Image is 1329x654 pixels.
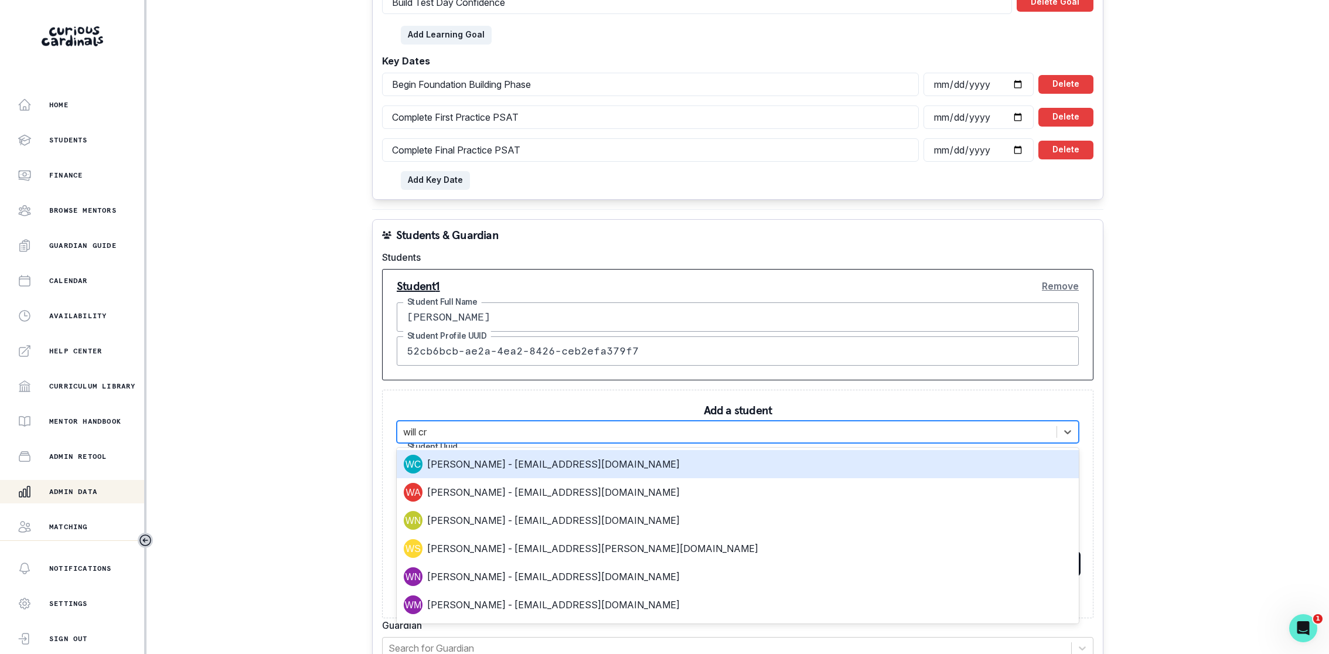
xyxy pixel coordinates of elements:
[49,171,83,180] p: Finance
[382,138,919,162] input: Enter title (e.g., Project Due Date)
[401,26,492,45] button: Add Learning Goal
[49,241,117,250] p: Guardian Guide
[42,26,103,46] img: Curious Cardinals Logo
[404,595,1072,614] div: [PERSON_NAME] - [EMAIL_ADDRESS][DOMAIN_NAME]
[382,105,919,129] input: Enter title (e.g., Project Due Date)
[49,417,121,426] p: Mentor Handbook
[138,533,153,548] button: Toggle sidebar
[404,539,1072,558] div: [PERSON_NAME] - [EMAIL_ADDRESS][PERSON_NAME][DOMAIN_NAME]
[396,229,499,241] p: Students & Guardian
[404,455,1072,474] div: [PERSON_NAME] - [EMAIL_ADDRESS][DOMAIN_NAME]
[1042,274,1079,298] button: Remove
[1038,108,1093,127] button: Delete
[404,511,1072,530] div: [PERSON_NAME] - [EMAIL_ADDRESS][DOMAIN_NAME]
[49,276,88,285] p: Calendar
[382,73,919,96] input: Enter title (e.g., Project Due Date)
[382,54,1086,68] label: Key Dates
[1038,75,1093,94] button: Delete
[49,599,88,608] p: Settings
[49,100,69,110] p: Home
[404,567,1072,586] div: [PERSON_NAME] - [EMAIL_ADDRESS][DOMAIN_NAME]
[49,522,88,532] p: Matching
[49,381,136,391] p: Curriculum Library
[924,138,1034,162] input: Select date
[1313,614,1323,624] span: 1
[49,206,117,215] p: Browse Mentors
[1289,614,1317,642] iframe: Intercom live chat
[924,105,1034,129] input: Select date
[49,634,88,643] p: Sign Out
[49,135,88,145] p: Students
[49,452,107,461] p: Admin Retool
[49,346,102,356] p: Help Center
[401,171,470,190] button: Add Key Date
[49,487,97,496] p: Admin Data
[382,250,1086,264] label: Students
[1038,141,1093,159] button: Delete
[397,280,440,292] p: Student 1
[382,618,1086,632] label: Guardian
[704,404,772,416] p: Add a student
[404,483,1072,502] div: [PERSON_NAME] - [EMAIL_ADDRESS][DOMAIN_NAME]
[49,564,112,573] p: Notifications
[924,73,1034,96] input: Select date
[49,311,107,321] p: Availability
